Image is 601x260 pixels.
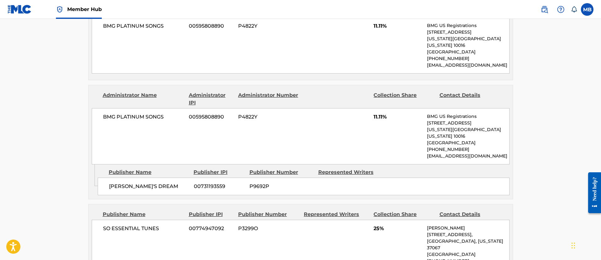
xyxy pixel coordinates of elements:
[374,211,434,218] div: Collection Share
[194,183,245,190] span: 00731193559
[427,29,509,36] p: [STREET_ADDRESS]
[8,5,32,14] img: MLC Logo
[440,91,500,107] div: Contact Details
[249,183,314,190] span: P9692P
[570,230,601,260] iframe: Chat Widget
[427,55,509,62] p: [PHONE_NUMBER]
[427,22,509,29] p: BMG US Registrations
[427,140,509,146] p: [GEOGRAPHIC_DATA]
[238,211,299,218] div: Publisher Number
[103,113,184,121] span: BMG PLATINUM SONGS
[427,238,509,251] p: [GEOGRAPHIC_DATA], [US_STATE] 37067
[374,91,434,107] div: Collection Share
[557,6,565,13] img: help
[374,113,422,121] span: 11.11%
[109,183,189,190] span: [PERSON_NAME]'S DREAM
[427,120,509,126] p: [STREET_ADDRESS]
[427,49,509,55] p: [GEOGRAPHIC_DATA]
[318,169,382,176] div: Represented Writers
[189,91,233,107] div: Administrator IPI
[427,225,509,231] p: [PERSON_NAME]
[427,153,509,159] p: [EMAIL_ADDRESS][DOMAIN_NAME]
[103,211,184,218] div: Publisher Name
[427,231,509,238] p: [STREET_ADDRESS],
[189,113,233,121] span: 00595808890
[440,211,500,218] div: Contact Details
[374,225,422,232] span: 25%
[427,126,509,140] p: [US_STATE][GEOGRAPHIC_DATA][US_STATE] 10016
[189,225,233,232] span: 00774947092
[56,6,63,13] img: Top Rightsholder
[571,6,577,13] div: Notifications
[427,251,509,258] p: [GEOGRAPHIC_DATA]
[541,6,548,13] img: search
[238,22,299,30] span: P4822Y
[583,167,601,218] iframe: Resource Center
[67,6,102,13] span: Member Hub
[103,225,184,232] span: SO ESSENTIAL TUNES
[427,36,509,49] p: [US_STATE][GEOGRAPHIC_DATA][US_STATE] 10016
[238,113,299,121] span: P4822Y
[581,3,593,16] div: User Menu
[555,3,567,16] div: Help
[103,22,184,30] span: BMG PLATINUM SONGS
[238,225,299,232] span: P3299O
[571,236,575,255] div: Drag
[304,211,369,218] div: Represented Writers
[374,22,422,30] span: 11.11%
[189,22,233,30] span: 00595808890
[427,146,509,153] p: [PHONE_NUMBER]
[189,211,233,218] div: Publisher IPI
[538,3,551,16] a: Public Search
[427,113,509,120] p: BMG US Registrations
[427,62,509,69] p: [EMAIL_ADDRESS][DOMAIN_NAME]
[109,169,189,176] div: Publisher Name
[194,169,245,176] div: Publisher IPI
[249,169,314,176] div: Publisher Number
[103,91,184,107] div: Administrator Name
[238,91,299,107] div: Administrator Number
